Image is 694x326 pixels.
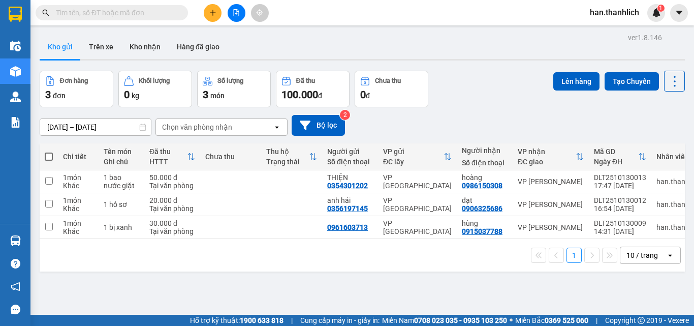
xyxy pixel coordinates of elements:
span: món [210,92,225,100]
div: 0906325686 [462,204,502,213]
button: Bộ lọc [292,115,345,136]
div: Thu hộ [266,147,309,156]
div: 17:47 [DATE] [594,182,646,190]
div: Người gửi [327,147,373,156]
div: Khác [63,182,93,190]
span: caret-down [675,8,684,17]
span: 1 [659,5,663,12]
div: 10 / trang [626,250,658,260]
strong: 0369 525 060 [545,316,588,324]
span: search [42,9,49,16]
div: VP [PERSON_NAME] [518,177,584,186]
div: Đơn hàng [60,77,88,84]
button: Kho nhận [121,35,169,59]
div: Tại văn phòng [149,182,195,190]
span: | [596,315,597,326]
img: warehouse-icon [10,66,21,77]
div: VP [GEOGRAPHIC_DATA] [383,196,452,213]
button: aim [251,4,269,22]
div: 1 món [63,196,93,204]
span: notification [11,282,20,291]
div: Số lượng [217,77,243,84]
div: 0354301202 [327,182,368,190]
sup: 1 [657,5,665,12]
div: 14:31 [DATE] [594,227,646,235]
div: Người nhận [462,146,508,155]
div: ver 1.8.146 [628,32,662,43]
div: Tại văn phòng [149,204,195,213]
span: 3 [45,88,51,101]
span: 0 [124,88,130,101]
div: DLT2510130012 [594,196,646,204]
div: 16:54 [DATE] [594,204,646,213]
div: Mã GD [594,147,638,156]
div: 0961603713 [327,223,368,231]
button: Đơn hàng3đơn [40,71,113,107]
input: Tìm tên, số ĐT hoặc mã đơn [56,7,176,18]
span: Hỗ trợ kỹ thuật: [190,315,283,326]
th: Toggle SortBy [261,143,322,170]
span: | [291,315,293,326]
svg: open [273,123,281,131]
button: Chưa thu0đ [355,71,428,107]
div: Chi tiết [63,153,93,161]
div: 20.000 đ [149,196,195,204]
div: 30.000 đ [149,219,195,227]
div: Tại văn phòng [149,227,195,235]
input: Select a date range. [40,119,151,135]
div: Số điện thoại [327,158,373,166]
div: DLT2510130009 [594,219,646,227]
span: Cung cấp máy in - giấy in: [300,315,380,326]
div: 1 bao [104,173,139,182]
div: Chưa thu [375,77,401,84]
span: 0 [360,88,366,101]
div: 0986150308 [462,182,502,190]
img: icon-new-feature [652,8,661,17]
div: THIỆN [327,173,373,182]
th: Toggle SortBy [513,143,589,170]
img: logo-vxr [9,7,22,22]
span: đ [318,92,322,100]
div: VP gửi [383,147,444,156]
div: 0915037788 [462,227,502,235]
div: anh hải [327,196,373,204]
span: Miền Bắc [515,315,588,326]
span: plus [209,9,216,16]
svg: open [666,251,674,259]
button: Trên xe [81,35,121,59]
span: file-add [233,9,240,16]
div: Khối lượng [139,77,170,84]
button: Tạo Chuyến [605,72,659,91]
div: Ghi chú [104,158,139,166]
button: Kho gửi [40,35,81,59]
div: 50.000 đ [149,173,195,182]
span: message [11,305,20,314]
button: 1 [566,248,582,263]
div: 0356197145 [327,204,368,213]
span: aim [256,9,263,16]
div: VP [GEOGRAPHIC_DATA] [383,219,452,235]
th: Toggle SortBy [144,143,200,170]
button: caret-down [670,4,688,22]
button: Hàng đã giao [169,35,228,59]
div: Đã thu [296,77,315,84]
div: HTTT [149,158,187,166]
div: Đã thu [149,147,187,156]
th: Toggle SortBy [589,143,651,170]
div: Chưa thu [205,153,256,161]
div: Trạng thái [266,158,309,166]
button: Khối lượng0kg [118,71,192,107]
button: Số lượng3món [197,71,271,107]
div: ĐC giao [518,158,576,166]
div: 1 hồ sơ [104,200,139,209]
span: 3 [203,88,208,101]
div: DLT2510130013 [594,173,646,182]
div: 1 bị xanh [104,223,139,231]
strong: 1900 633 818 [240,316,283,324]
span: Miền Nam [382,315,507,326]
span: đơn [53,92,66,100]
div: VP [PERSON_NAME] [518,223,584,231]
span: kg [132,92,139,100]
div: 1 món [63,219,93,227]
button: Lên hàng [553,72,600,91]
